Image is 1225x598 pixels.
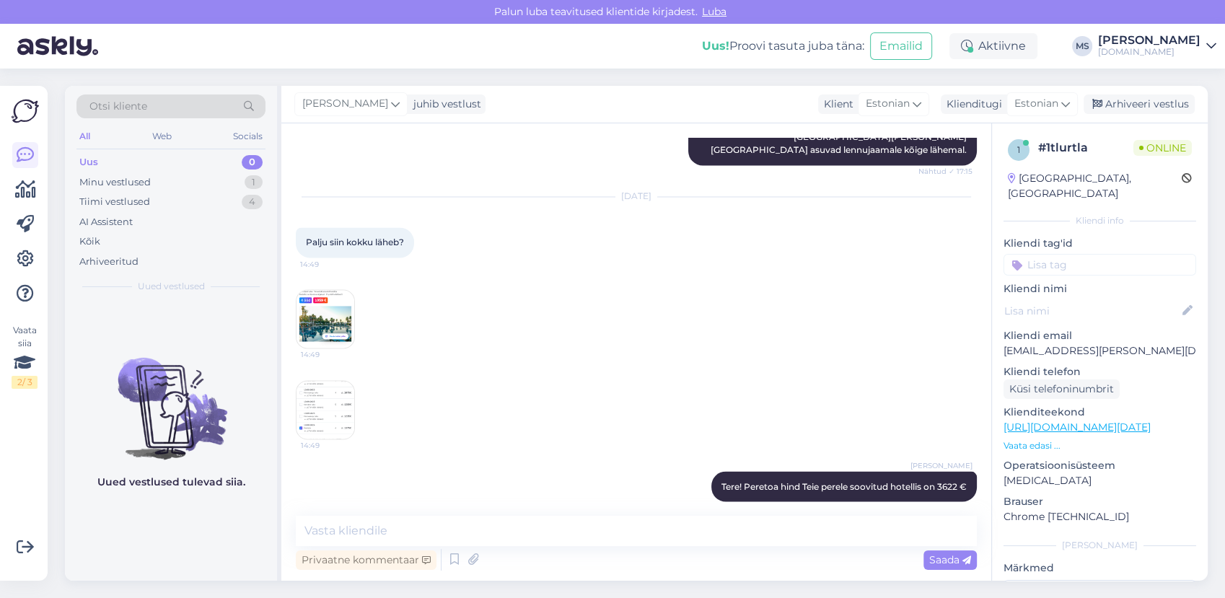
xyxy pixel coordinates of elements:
div: Kõik [79,234,100,249]
p: Operatsioonisüsteem [1004,458,1196,473]
div: Uus [79,155,98,170]
div: [DATE] [296,190,977,203]
div: MS [1072,36,1092,56]
a: [PERSON_NAME][DOMAIN_NAME] [1098,35,1216,58]
div: [PERSON_NAME] [1098,35,1200,46]
p: Vaata edasi ... [1004,439,1196,452]
div: Arhiveeritud [79,255,139,269]
div: 0 [242,155,263,170]
img: Attachment [297,290,354,348]
span: Online [1133,140,1192,156]
span: 14:49 [300,258,354,269]
div: [PERSON_NAME] [1004,539,1196,552]
p: Klienditeekond [1004,405,1196,420]
div: 2 / 3 [12,376,38,389]
span: [PERSON_NAME] [302,96,388,112]
div: Tiimi vestlused [79,195,150,209]
span: Estonian [866,96,910,112]
span: Nähtud ✓ 17:15 [918,166,972,177]
span: Uued vestlused [138,280,205,293]
div: 4 [242,195,263,209]
p: Brauser [1004,494,1196,509]
div: Socials [230,127,265,146]
button: Emailid [870,32,932,60]
img: No chats [65,332,277,462]
span: Saada [929,553,971,566]
input: Lisa tag [1004,254,1196,276]
span: 15:08 [918,502,972,513]
span: 1 [1017,144,1020,155]
img: Askly Logo [12,97,39,125]
span: 14:49 [301,439,355,450]
div: [DOMAIN_NAME] [1098,46,1200,58]
div: Klienditugi [941,97,1002,112]
div: Klient [818,97,853,112]
p: Kliendi email [1004,328,1196,343]
div: 1 [245,175,263,190]
div: Proovi tasuta juba täna: [702,38,864,55]
p: Uued vestlused tulevad siia. [97,475,245,490]
span: Luba [698,5,731,18]
b: Uus! [702,39,729,53]
div: Kliendi info [1004,214,1196,227]
span: Palju siin kokku läheb? [306,237,404,247]
img: Attachment [297,381,354,439]
p: Chrome [TECHNICAL_ID] [1004,509,1196,524]
div: # 1tlurtla [1038,139,1133,157]
span: Tere! Peretoa hind Teie perele soovitud hotellis on 3622 € [721,480,967,491]
div: Küsi telefoninumbrit [1004,379,1120,399]
p: Kliendi tag'id [1004,236,1196,251]
p: [EMAIL_ADDRESS][PERSON_NAME][DOMAIN_NAME] [1004,343,1196,359]
input: Lisa nimi [1004,303,1180,319]
span: 14:49 [301,348,355,359]
p: Märkmed [1004,560,1196,576]
span: Otsi kliente [89,99,147,114]
div: Aktiivne [949,33,1037,59]
div: Arhiveeri vestlus [1084,94,1195,114]
div: All [76,127,93,146]
span: [PERSON_NAME] [910,460,972,470]
div: Minu vestlused [79,175,151,190]
a: [URL][DOMAIN_NAME][DATE] [1004,421,1151,434]
p: [MEDICAL_DATA] [1004,473,1196,488]
div: Vaata siia [12,324,38,389]
div: Privaatne kommentaar [296,550,436,570]
div: Web [149,127,175,146]
p: Kliendi telefon [1004,364,1196,379]
span: Estonian [1014,96,1058,112]
div: AI Assistent [79,215,133,229]
div: [GEOGRAPHIC_DATA], [GEOGRAPHIC_DATA] [1008,171,1182,201]
div: juhib vestlust [408,97,481,112]
p: Kliendi nimi [1004,281,1196,296]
